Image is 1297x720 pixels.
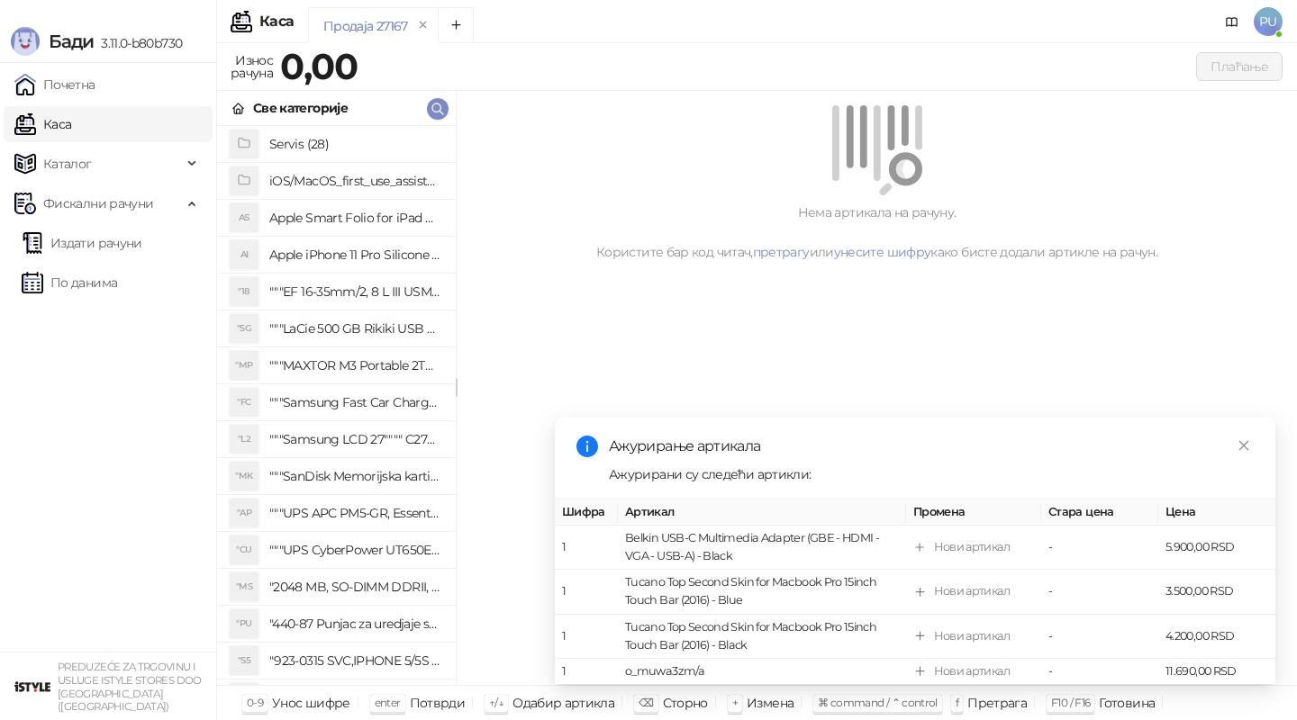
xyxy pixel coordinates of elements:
[1158,659,1275,685] td: 11.690,00 RSD
[269,240,441,269] h4: Apple iPhone 11 Pro Silicone Case - Black
[230,277,258,306] div: "18
[555,570,618,614] td: 1
[269,314,441,343] h4: """LaCie 500 GB Rikiki USB 3.0 / Ultra Compact & Resistant aluminum / USB 3.0 / 2.5"""""""
[1041,570,1158,614] td: -
[753,244,810,260] a: претрагу
[230,351,258,380] div: "MP
[269,499,441,527] h4: """UPS APC PM5-GR, Essential Surge Arrest,5 utic_nica"""
[478,202,1275,262] div: Нема артикала на рачуну. Користите бар код читач, или како бисте додали артикле на рачун.
[512,691,614,715] div: Одабир артикла
[906,499,1041,526] th: Промена
[49,31,94,52] span: Бади
[230,314,258,343] div: "5G
[269,535,441,564] h4: """UPS CyberPower UT650EG, 650VA/360W , line-int., s_uko, desktop"""
[230,425,258,454] div: "L2
[1238,439,1250,452] span: close
[1158,499,1275,526] th: Цена
[732,696,738,709] span: +
[609,436,1254,457] div: Ажурирање артикала
[818,696,938,709] span: ⌘ command / ⌃ control
[555,526,618,570] td: 1
[227,49,277,85] div: Износ рачуна
[269,572,441,601] h4: "2048 MB, SO-DIMM DDRII, 667 MHz, Napajanje 1,8 0,1 V, Latencija CL5"
[1158,615,1275,659] td: 4.200,00 RSD
[834,244,931,260] a: унесите шифру
[1158,526,1275,570] td: 5.900,00 RSD
[555,499,618,526] th: Шифра
[230,535,258,564] div: "CU
[94,35,182,51] span: 3.11.0-b80b730
[618,659,906,685] td: o_muwa3zm/a
[618,570,906,614] td: Tucano Top Second Skin for Macbook Pro 15inch Touch Bar (2016) - Blue
[555,659,618,685] td: 1
[280,44,358,88] strong: 0,00
[934,662,1010,680] div: Нови артикал
[269,683,441,712] h4: "923-0448 SVC,IPHONE,TOURQUE DRIVER KIT .65KGF- CM Šrafciger "
[230,572,258,601] div: "MS
[1041,615,1158,659] td: -
[323,16,408,36] div: Продаја 27167
[412,18,435,33] button: remove
[1158,570,1275,614] td: 3.500,00 RSD
[43,146,92,182] span: Каталог
[609,464,1254,484] div: Ажурирани су следећи артикли:
[269,277,441,306] h4: """EF 16-35mm/2, 8 L III USM"""
[618,499,906,526] th: Артикал
[14,669,50,705] img: 64x64-companyLogo-77b92cf4-9946-4f36-9751-bf7bb5fd2c7d.png
[747,691,794,715] div: Измена
[934,627,1010,645] div: Нови артикал
[253,98,348,118] div: Све категорије
[618,615,906,659] td: Tucano Top Second Skin for Macbook Pro 15inch Touch Bar (2016) - Black
[11,27,40,56] img: Logo
[269,425,441,454] h4: """Samsung LCD 27"""" C27F390FHUXEN"""
[230,388,258,417] div: "FC
[230,646,258,675] div: "S5
[1041,526,1158,570] td: -
[618,526,906,570] td: Belkin USB-C Multimedia Adapter (GBE - HDMI - VGA - USB-A) - Black
[269,166,441,195] h4: iOS/MacOS_first_use_assistance (4)
[375,696,401,709] span: enter
[272,691,350,715] div: Унос шифре
[230,609,258,638] div: "PU
[1196,52,1283,81] button: Плаћање
[269,203,441,232] h4: Apple Smart Folio for iPad mini (A17 Pro) - Sage
[663,691,708,715] div: Сторно
[230,683,258,712] div: "SD
[22,265,117,301] a: По данима
[1051,696,1090,709] span: F10 / F16
[956,696,958,709] span: f
[269,388,441,417] h4: """Samsung Fast Car Charge Adapter, brzi auto punja_, boja crna"""
[1234,436,1254,455] a: Close
[43,185,153,221] span: Фискални рачуни
[14,67,95,103] a: Почетна
[489,696,503,709] span: ↑/↓
[576,436,598,457] span: info-circle
[639,696,653,709] span: ⌫
[269,609,441,638] h4: "440-87 Punjac za uredjaje sa micro USB portom 4/1, Stand."
[247,696,263,709] span: 0-9
[269,130,441,158] h4: Servis (28)
[269,462,441,490] h4: """SanDisk Memorijska kartica 256GB microSDXC sa SD adapterom SDSQXA1-256G-GN6MA - Extreme PLUS, ...
[269,351,441,380] h4: """MAXTOR M3 Portable 2TB 2.5"""" crni eksterni hard disk HX-M201TCB/GM"""
[269,646,441,675] h4: "923-0315 SVC,IPHONE 5/5S BATTERY REMOVAL TRAY Držač za iPhone sa kojim se otvara display
[1099,691,1155,715] div: Готовина
[230,240,258,269] div: AI
[259,14,294,29] div: Каса
[230,462,258,490] div: "MK
[1041,659,1158,685] td: -
[14,106,71,142] a: Каса
[967,691,1027,715] div: Претрага
[934,538,1010,556] div: Нови артикал
[1041,499,1158,526] th: Стара цена
[934,583,1010,601] div: Нови артикал
[438,7,474,43] button: Add tab
[230,203,258,232] div: AS
[1218,7,1247,36] a: Документација
[230,499,258,527] div: "AP
[410,691,466,715] div: Потврди
[1254,7,1283,36] span: PU
[555,615,618,659] td: 1
[22,225,142,261] a: Издати рачуни
[217,126,456,685] div: grid
[58,661,202,713] small: PREDUZEĆE ZA TRGOVINU I USLUGE ISTYLE STORES DOO [GEOGRAPHIC_DATA] ([GEOGRAPHIC_DATA])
